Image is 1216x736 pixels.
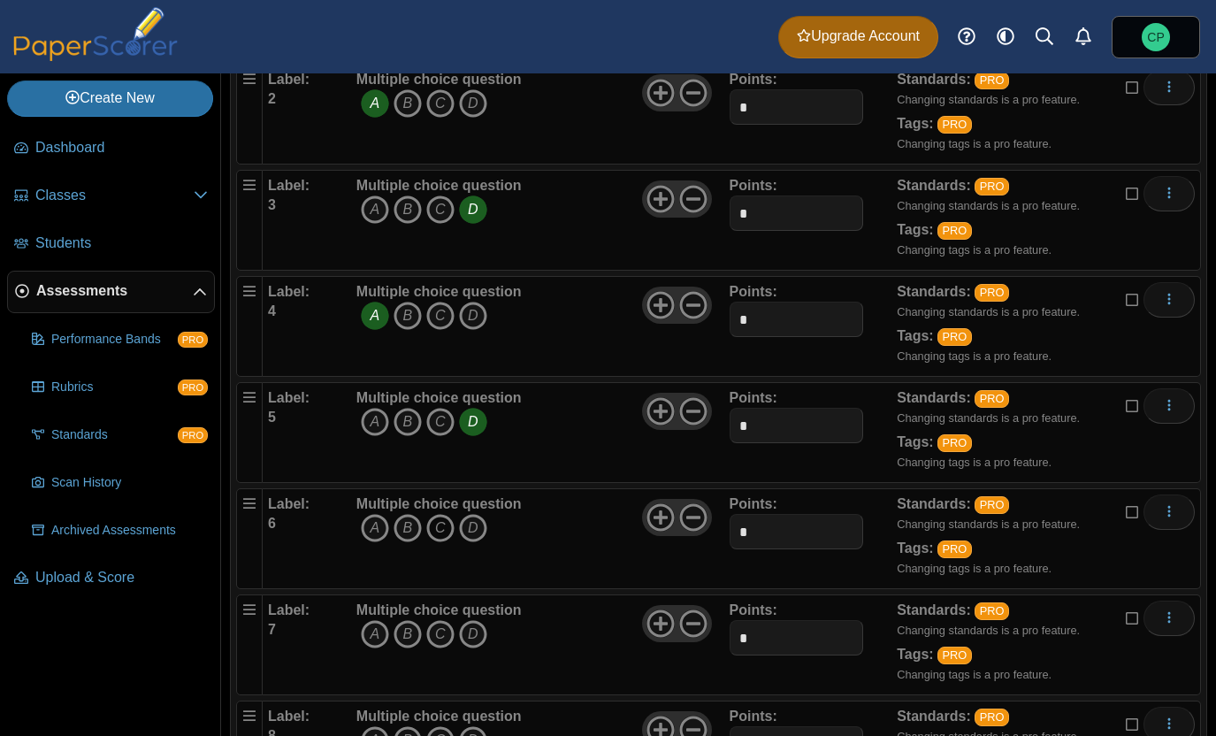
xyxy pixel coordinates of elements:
b: Multiple choice question [356,390,522,405]
i: D [459,620,487,648]
a: PRO [937,328,972,346]
i: B [394,302,422,330]
b: Multiple choice question [356,496,522,511]
i: D [459,302,487,330]
a: PRO [937,647,972,664]
b: Standards: [897,390,971,405]
a: Upload & Score [7,557,215,600]
b: 6 [268,516,276,531]
a: PRO [937,540,972,558]
b: Points: [730,496,777,511]
b: Multiple choice question [356,602,522,617]
a: PRO [975,496,1009,514]
button: More options [1143,176,1195,211]
b: Tags: [897,222,933,237]
a: Rubrics PRO [25,366,215,409]
i: C [426,302,455,330]
span: Upload & Score [35,568,208,587]
span: PRO [178,427,208,443]
b: Points: [730,709,777,724]
i: D [459,89,487,118]
i: A [361,514,389,542]
i: B [394,620,422,648]
b: Tags: [897,540,933,556]
i: D [459,195,487,224]
a: PRO [975,178,1009,195]
b: Label: [268,496,310,511]
small: Changing standards is a pro feature. [897,305,1080,318]
a: Upgrade Account [778,16,938,58]
b: 4 [268,303,276,318]
b: Multiple choice question [356,709,522,724]
b: 7 [268,622,276,637]
button: More options [1143,388,1195,424]
a: Standards PRO [25,414,215,456]
b: 3 [268,197,276,212]
b: Tags: [897,328,933,343]
a: PRO [975,72,1009,89]
b: Standards: [897,709,971,724]
i: C [426,620,455,648]
i: B [394,514,422,542]
small: Changing standards is a pro feature. [897,517,1080,531]
i: A [361,408,389,436]
i: B [394,89,422,118]
i: C [426,89,455,118]
small: Changing standards is a pro feature. [897,199,1080,212]
span: Scan History [51,474,208,492]
div: Drag handle [236,276,263,377]
b: Points: [730,390,777,405]
b: Multiple choice question [356,284,522,299]
span: Students [35,234,208,253]
i: C [426,408,455,436]
b: Points: [730,72,777,87]
b: Tags: [897,647,933,662]
b: Standards: [897,284,971,299]
div: Drag handle [236,382,263,483]
span: PRO [178,332,208,348]
span: PRO [178,379,208,395]
a: Create New [7,80,213,116]
b: 2 [268,91,276,106]
b: Label: [268,284,310,299]
span: Assessments [36,281,193,301]
a: PaperScorer [7,49,184,64]
span: Standards [51,426,178,444]
a: PRO [975,284,1009,302]
b: Points: [730,602,777,617]
i: B [394,408,422,436]
span: Cyrus Patel [1142,23,1170,51]
b: Multiple choice question [356,178,522,193]
small: Changing standards is a pro feature. [897,411,1080,425]
a: Cyrus Patel [1112,16,1200,58]
div: Drag handle [236,594,263,695]
b: Label: [268,602,310,617]
i: A [361,195,389,224]
b: Standards: [897,72,971,87]
i: A [361,89,389,118]
small: Changing tags is a pro feature. [897,668,1052,681]
b: Standards: [897,602,971,617]
a: PRO [937,222,972,240]
b: Label: [268,178,310,193]
b: 5 [268,410,276,425]
a: Assessments [7,271,215,313]
button: More options [1143,494,1195,530]
b: Standards: [897,496,971,511]
a: Classes [7,175,215,218]
i: A [361,620,389,648]
div: Drag handle [236,64,263,165]
a: Students [7,223,215,265]
b: Points: [730,178,777,193]
a: PRO [937,116,972,134]
small: Changing tags is a pro feature. [897,562,1052,575]
img: PaperScorer [7,7,184,61]
i: C [426,514,455,542]
button: More options [1143,70,1195,105]
span: Rubrics [51,379,178,396]
i: D [459,408,487,436]
a: Performance Bands PRO [25,318,215,361]
i: C [426,195,455,224]
div: Drag handle [236,170,263,271]
b: Label: [268,709,310,724]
